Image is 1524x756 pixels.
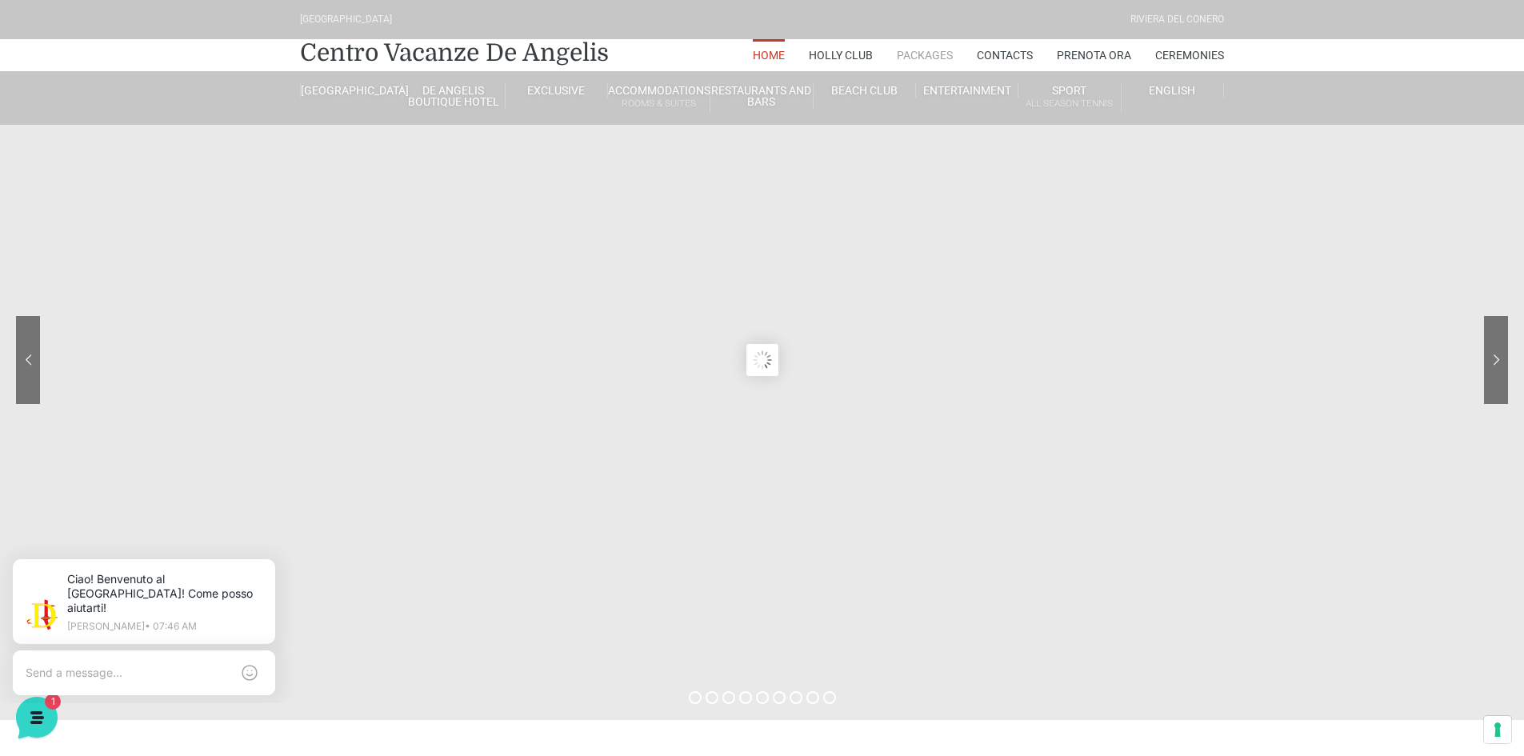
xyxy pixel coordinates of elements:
input: Search for an Article... [36,326,262,342]
a: Centro Vacanze De Angelis [300,37,609,69]
a: [PERSON_NAME]Ciao! Benvenuto al [GEOGRAPHIC_DATA]! Come posso aiutarti!13 sec ago1 [19,173,301,221]
p: La nostra missione è rendere la tua esperienza straordinaria! [13,96,269,128]
p: 13 sec ago [247,179,294,194]
p: Ciao! Benvenuto al [GEOGRAPHIC_DATA]! Come posso aiutarti! [77,32,272,75]
span: Find an Answer [26,291,109,304]
span: Your Conversations [26,154,130,166]
a: Beach Club [814,83,916,98]
a: Entertainment [916,83,1018,98]
a: Ceremonies [1155,39,1224,71]
span: Start a Conversation [115,237,224,250]
h2: Hello from [GEOGRAPHIC_DATA] 👋 [13,13,269,90]
img: light [35,59,67,91]
a: Open Help Center [199,291,294,304]
a: [GEOGRAPHIC_DATA] [300,83,402,98]
a: Packages [897,39,953,71]
p: Help [248,536,269,550]
div: Riviera Del Conero [1130,12,1224,27]
span: 1 [278,198,294,214]
a: Home [753,39,785,71]
a: AccommodationsRooms & Suites [608,83,710,113]
a: Restaurants and Bars [710,83,813,109]
a: English [1122,83,1224,98]
small: All Season Tennis [1018,96,1120,111]
a: Contacts [977,39,1033,71]
a: Prenota Ora [1057,39,1131,71]
a: See all [258,154,294,166]
button: 1Messages [111,514,210,550]
button: Help [209,514,307,550]
span: [PERSON_NAME] [67,179,238,195]
p: Ciao! Benvenuto al [GEOGRAPHIC_DATA]! Come posso aiutarti! [67,198,238,214]
p: Messages [138,536,183,550]
a: SportAll Season Tennis [1018,83,1121,113]
img: light [26,181,58,213]
div: [GEOGRAPHIC_DATA] [300,12,392,27]
p: Home [48,536,75,550]
a: Holly Club [809,39,873,71]
small: Rooms & Suites [608,96,710,111]
button: Start a Conversation [26,227,294,259]
span: English [1149,84,1195,97]
span: 1 [160,512,171,523]
iframe: Customerly Messenger Launcher [13,694,61,742]
p: [PERSON_NAME] • 07:46 AM [77,82,272,91]
a: Exclusive [506,83,608,98]
button: Home [13,514,111,550]
button: Le tue preferenze relative al consenso per le tecnologie di tracciamento [1484,716,1511,743]
a: de angelis boutique hotel [402,83,505,109]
